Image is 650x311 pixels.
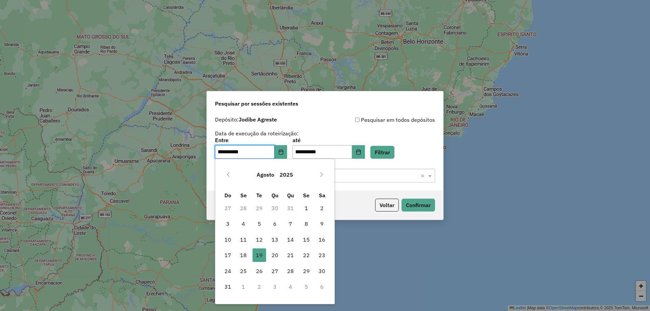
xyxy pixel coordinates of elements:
[316,169,327,180] button: Next Month
[253,248,266,262] span: 19
[237,233,250,246] span: 11
[300,233,313,246] span: 15
[220,232,236,247] td: 10
[256,192,262,199] span: Te
[220,216,236,231] td: 3
[319,192,325,199] span: Sa
[292,136,365,144] label: até
[299,247,314,263] td: 22
[303,192,309,199] span: Se
[314,200,330,216] td: 2
[314,279,330,294] td: 6
[251,247,267,263] td: 19
[254,166,277,183] button: Choose Month
[268,233,282,246] span: 13
[223,169,234,180] button: Previous Month
[215,136,287,144] label: Entre
[251,232,267,247] td: 12
[253,233,266,246] span: 12
[299,200,314,216] td: 1
[283,232,298,247] td: 14
[283,200,298,216] td: 31
[240,192,247,199] span: Se
[236,279,251,294] td: 1
[251,279,267,294] td: 2
[215,115,277,124] label: Depósito:
[314,263,330,279] td: 30
[283,279,298,294] td: 4
[284,233,297,246] span: 14
[221,280,235,293] span: 31
[267,247,283,263] td: 20
[283,247,298,263] td: 21
[236,263,251,279] td: 25
[267,232,283,247] td: 13
[325,116,435,124] div: Pesquisar em todos depósitos
[402,199,435,212] button: Confirmar
[299,232,314,247] td: 15
[268,248,282,262] span: 20
[277,166,296,183] button: Choose Year
[287,192,294,199] span: Qu
[220,263,236,279] td: 24
[224,192,231,199] span: Do
[314,216,330,231] td: 9
[315,217,329,230] span: 9
[215,159,335,304] div: Choose Date
[237,217,250,230] span: 4
[251,216,267,231] td: 5
[221,248,235,262] span: 17
[215,99,298,108] span: Pesquisar por sessões existentes
[299,216,314,231] td: 8
[284,264,297,278] span: 28
[221,264,235,278] span: 24
[283,216,298,231] td: 7
[352,145,365,159] button: Choose Date
[236,247,251,263] td: 18
[300,201,313,215] span: 1
[221,217,235,230] span: 3
[236,232,251,247] td: 11
[268,264,282,278] span: 27
[299,263,314,279] td: 29
[315,201,329,215] span: 2
[275,145,287,159] button: Choose Date
[239,116,277,123] strong: Jodibe Agreste
[314,247,330,263] td: 23
[220,200,236,216] td: 27
[236,200,251,216] td: 28
[370,146,394,159] button: Filtrar
[267,263,283,279] td: 27
[220,279,236,294] td: 31
[315,248,329,262] span: 23
[300,217,313,230] span: 8
[300,264,313,278] span: 29
[315,233,329,246] span: 16
[267,216,283,231] td: 6
[421,172,427,180] span: Clear all
[237,264,250,278] span: 25
[314,232,330,247] td: 16
[221,233,235,246] span: 10
[236,216,251,231] td: 4
[272,192,278,199] span: Qu
[253,264,266,278] span: 26
[237,248,250,262] span: 18
[375,199,399,212] button: Voltar
[268,217,282,230] span: 6
[267,200,283,216] td: 30
[284,248,297,262] span: 21
[251,263,267,279] td: 26
[284,217,297,230] span: 7
[215,129,299,137] label: Data de execução da roteirização:
[299,279,314,294] td: 5
[220,247,236,263] td: 17
[251,200,267,216] td: 29
[300,248,313,262] span: 22
[315,264,329,278] span: 30
[267,279,283,294] td: 3
[253,217,266,230] span: 5
[283,263,298,279] td: 28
